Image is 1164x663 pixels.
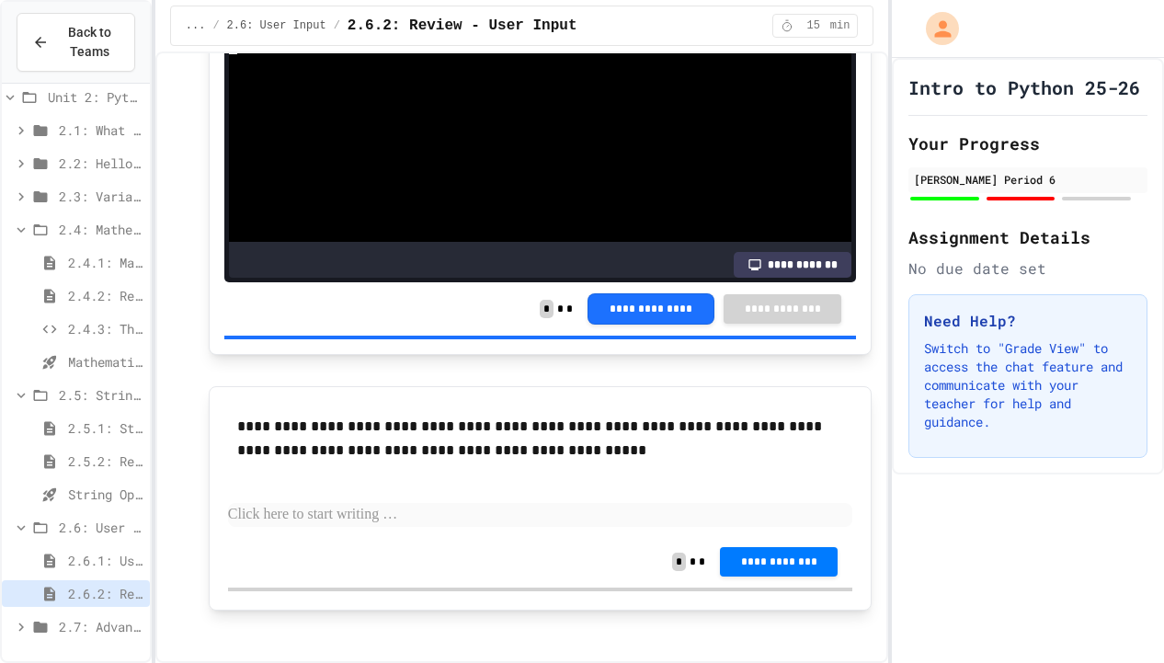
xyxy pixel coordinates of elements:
[59,385,143,405] span: 2.5: String Operators
[59,187,143,206] span: 2.3: Variables and Data Types
[68,286,143,305] span: 2.4.2: Review - Mathematical Operators
[68,319,143,338] span: 2.4.3: The World's Worst [PERSON_NAME] Market
[924,339,1132,431] p: Switch to "Grade View" to access the chat feature and communicate with your teacher for help and ...
[59,220,143,239] span: 2.4: Mathematical Operators
[907,7,964,50] div: My Account
[59,518,143,537] span: 2.6: User Input
[68,551,143,570] span: 2.6.1: User Input
[799,18,828,33] span: 15
[212,18,219,33] span: /
[68,452,143,471] span: 2.5.2: Review - String Operators
[59,154,143,173] span: 2.2: Hello, World!
[68,584,143,603] span: 2.6.2: Review - User Input
[48,87,143,107] span: Unit 2: Python Fundamentals
[59,120,143,140] span: 2.1: What is Code?
[908,131,1147,156] h2: Your Progress
[68,253,143,272] span: 2.4.1: Mathematical Operators
[68,485,143,504] span: String Operators - Quiz
[68,418,143,438] span: 2.5.1: String Operators
[908,74,1140,100] h1: Intro to Python 25-26
[348,15,577,37] span: 2.6.2: Review - User Input
[68,352,143,372] span: Mathematical Operators - Quiz
[60,23,120,62] span: Back to Teams
[334,18,340,33] span: /
[59,617,143,636] span: 2.7: Advanced Math
[908,257,1147,280] div: No due date set
[914,171,1142,188] div: [PERSON_NAME] Period 6
[924,310,1132,332] h3: Need Help?
[908,224,1147,250] h2: Assignment Details
[186,18,206,33] span: ...
[227,18,326,33] span: 2.6: User Input
[830,18,850,33] span: min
